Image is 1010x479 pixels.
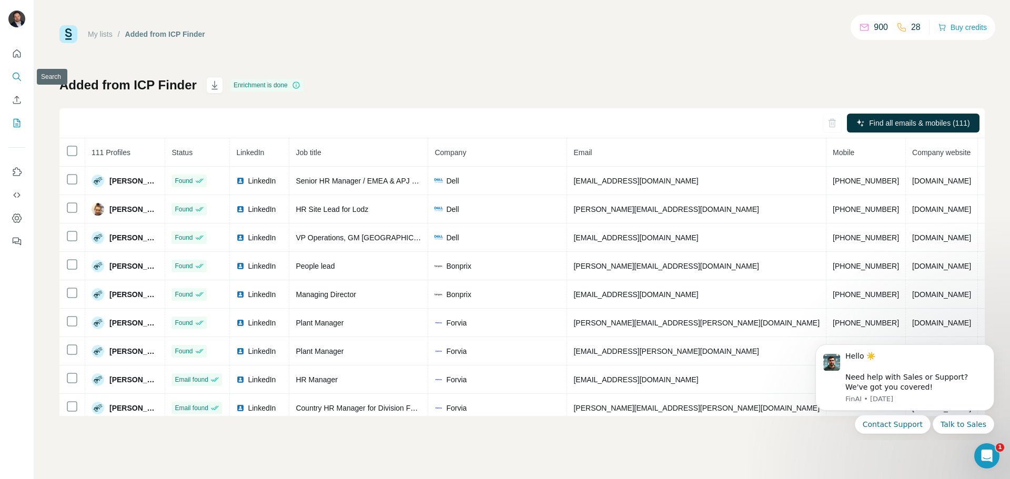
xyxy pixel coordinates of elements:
img: company-logo [435,207,443,211]
div: Enrichment is done [230,79,304,91]
span: [PERSON_NAME] [109,289,158,300]
span: LinkedIn [236,148,264,157]
span: Email found [175,403,208,413]
span: [EMAIL_ADDRESS][DOMAIN_NAME] [573,375,698,384]
span: Job title [296,148,321,157]
span: HR Manager [296,375,337,384]
img: LinkedIn logo [236,375,245,384]
img: LinkedIn logo [236,290,245,299]
span: Bonprix [446,261,471,271]
span: Forvia [446,346,467,356]
span: LinkedIn [248,346,276,356]
span: LinkedIn [248,176,276,186]
img: company-logo [435,319,443,327]
span: [EMAIL_ADDRESS][DOMAIN_NAME] [573,177,698,185]
span: [DOMAIN_NAME] [912,319,971,327]
p: 28 [911,21,921,34]
span: LinkedIn [248,374,276,385]
img: Avatar [8,11,25,27]
span: [PHONE_NUMBER] [833,290,899,299]
span: LinkedIn [248,318,276,328]
span: [PERSON_NAME] [109,204,158,215]
img: Surfe Logo [59,25,77,43]
span: Email found [175,375,208,384]
img: Avatar [92,260,104,272]
span: Plant Manager [296,347,344,355]
img: Avatar [92,175,104,187]
span: [PERSON_NAME][EMAIL_ADDRESS][PERSON_NAME][DOMAIN_NAME] [573,319,820,327]
span: [EMAIL_ADDRESS][PERSON_NAME][DOMAIN_NAME] [573,347,759,355]
span: [PERSON_NAME] [109,403,158,413]
span: Found [175,205,193,214]
span: 111 Profiles [92,148,130,157]
img: LinkedIn logo [236,205,245,213]
span: 1 [996,443,1004,452]
span: [PHONE_NUMBER] [833,233,899,242]
img: company-logo [435,375,443,384]
span: [PHONE_NUMBER] [833,177,899,185]
img: LinkedIn logo [236,319,245,327]
span: Found [175,318,193,328]
span: Country HR Manager for Division Functions [296,404,438,412]
button: Find all emails & mobiles (111) [847,114,979,133]
img: Avatar [92,345,104,358]
span: [PHONE_NUMBER] [833,262,899,270]
span: Bonprix [446,289,471,300]
h1: Added from ICP Finder [59,77,197,94]
span: Found [175,233,193,242]
span: Forvia [446,318,467,328]
img: company-logo [435,290,443,299]
span: Plant Manager [296,319,344,327]
span: Found [175,346,193,356]
iframe: Intercom live chat [974,443,999,468]
li: / [118,29,120,39]
p: 900 [874,21,888,34]
span: Found [175,290,193,299]
span: [PHONE_NUMBER] [833,205,899,213]
span: Managing Director [296,290,356,299]
span: Mobile [833,148,854,157]
span: Company [435,148,466,157]
span: [DOMAIN_NAME] [912,205,971,213]
img: Avatar [92,317,104,329]
img: Avatar [92,288,104,301]
span: [PERSON_NAME] [109,346,158,356]
span: VP Operations, GM [GEOGRAPHIC_DATA] [296,233,438,242]
a: My lists [88,30,113,38]
img: Avatar [92,402,104,414]
span: [PERSON_NAME] [109,318,158,328]
span: LinkedIn [248,289,276,300]
img: Avatar [92,231,104,244]
button: Dashboard [8,209,25,228]
span: Found [175,261,193,271]
img: company-logo [435,178,443,183]
img: company-logo [435,262,443,270]
span: [EMAIL_ADDRESS][DOMAIN_NAME] [573,233,698,242]
span: [DOMAIN_NAME] [912,290,971,299]
button: My lists [8,114,25,133]
div: Added from ICP Finder [125,29,205,39]
img: LinkedIn logo [236,347,245,355]
img: LinkedIn logo [236,404,245,412]
span: [PERSON_NAME] [109,176,158,186]
span: Forvia [446,374,467,385]
span: Company website [912,148,971,157]
span: [PERSON_NAME] [109,261,158,271]
span: LinkedIn [248,261,276,271]
img: LinkedIn logo [236,262,245,270]
span: [DOMAIN_NAME] [912,262,971,270]
span: Find all emails & mobiles (111) [869,118,969,128]
span: Forvia [446,403,467,413]
span: [PERSON_NAME][EMAIL_ADDRESS][DOMAIN_NAME] [573,205,759,213]
span: [PERSON_NAME] [109,232,158,243]
span: [DOMAIN_NAME] [912,233,971,242]
span: LinkedIn [248,232,276,243]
